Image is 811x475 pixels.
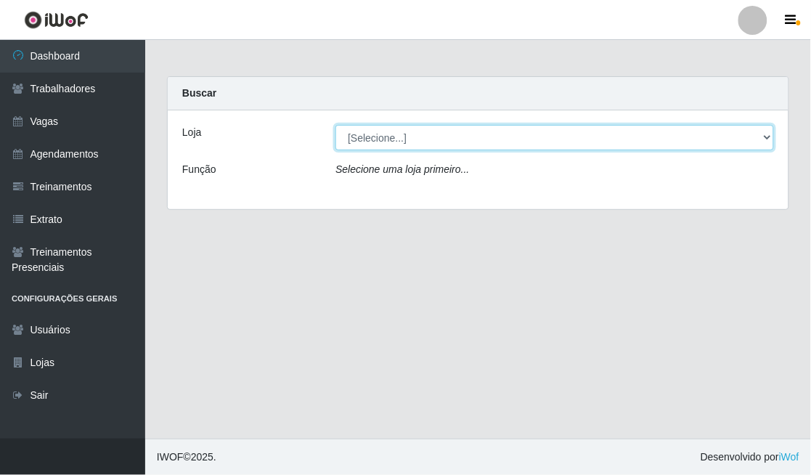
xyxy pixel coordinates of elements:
strong: Buscar [182,87,216,99]
img: CoreUI Logo [24,11,89,29]
i: Selecione uma loja primeiro... [335,163,469,175]
span: © 2025 . [157,450,216,465]
label: Função [182,162,216,177]
label: Loja [182,125,201,140]
span: Desenvolvido por [701,450,799,465]
a: iWof [779,451,799,463]
span: IWOF [157,451,184,463]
